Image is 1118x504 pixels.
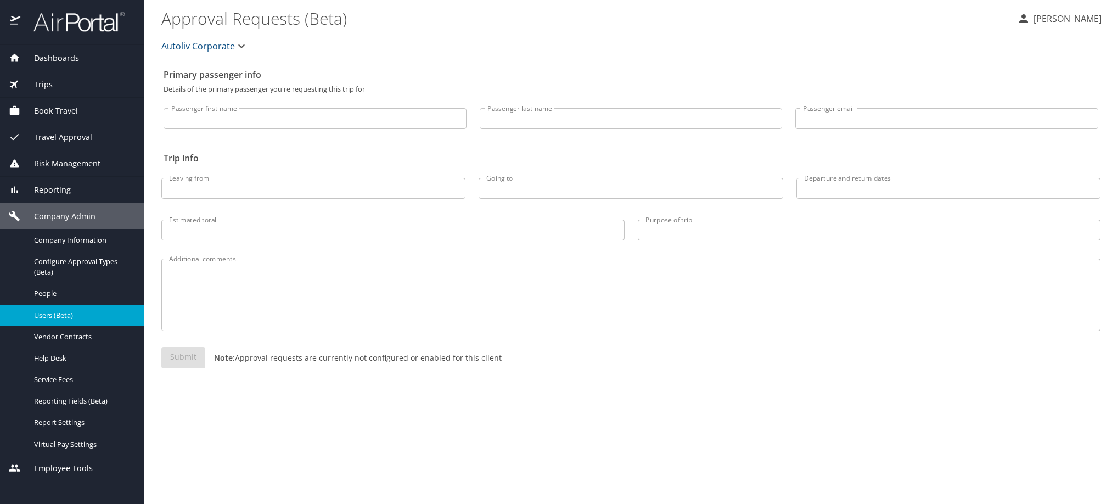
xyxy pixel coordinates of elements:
span: Dashboards [20,52,79,64]
span: Risk Management [20,158,100,170]
span: Autoliv Corporate [161,38,235,54]
span: Service Fees [34,374,131,385]
span: Travel Approval [20,131,92,143]
h2: Trip info [164,149,1098,167]
button: Autoliv Corporate [157,35,252,57]
span: Company Admin [20,210,95,222]
span: Trips [20,79,53,91]
span: Virtual Pay Settings [34,439,131,450]
p: Details of the primary passenger you're requesting this trip for [164,86,1098,93]
span: People [34,288,131,299]
p: Approval requests are currently not configured or enabled for this client [205,352,502,363]
span: Help Desk [34,353,131,363]
span: Employee Tools [20,462,93,474]
p: [PERSON_NAME] [1030,12,1102,25]
span: Reporting Fields (Beta) [34,396,131,406]
strong: Note: [214,352,235,363]
h2: Primary passenger info [164,66,1098,83]
h1: Approval Requests (Beta) [161,1,1008,35]
span: Book Travel [20,105,78,117]
span: Configure Approval Types (Beta) [34,256,131,277]
img: airportal-logo.png [21,11,125,32]
span: Report Settings [34,417,131,428]
span: Reporting [20,184,71,196]
img: icon-airportal.png [10,11,21,32]
span: Vendor Contracts [34,332,131,342]
span: Company Information [34,235,131,245]
span: Users (Beta) [34,310,131,321]
button: [PERSON_NAME] [1013,9,1106,29]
